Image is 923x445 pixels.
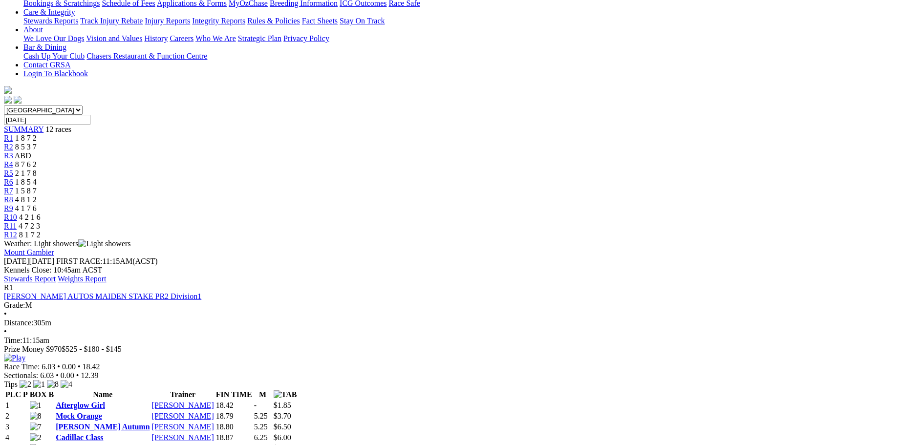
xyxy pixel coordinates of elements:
a: Mock Orange [56,412,102,420]
a: R6 [4,178,13,186]
img: 8 [47,380,59,389]
th: FIN TIME [215,390,253,400]
img: 1 [33,380,45,389]
a: Stewards Report [4,275,56,283]
span: 2 1 7 8 [15,169,37,177]
span: R12 [4,231,17,239]
a: History [144,34,168,42]
div: 11:15am [4,336,919,345]
span: • [56,371,59,380]
a: About [23,25,43,34]
span: R1 [4,134,13,142]
a: Afterglow Girl [56,401,105,409]
a: R8 [4,195,13,204]
a: Bar & Dining [23,43,66,51]
td: 18.80 [215,422,253,432]
td: 3 [5,422,28,432]
img: 2 [20,380,31,389]
span: Grade: [4,301,25,309]
div: Bar & Dining [23,52,919,61]
a: Chasers Restaurant & Function Centre [86,52,207,60]
span: 11:15AM(ACST) [56,257,158,265]
img: Light showers [78,239,130,248]
span: ABD [15,151,31,160]
span: BOX [30,390,47,399]
a: R7 [4,187,13,195]
text: 5.25 [254,412,268,420]
span: 6.03 [42,362,55,371]
a: Rules & Policies [247,17,300,25]
a: Cadillac Class [56,433,103,442]
a: Injury Reports [145,17,190,25]
img: twitter.svg [14,96,21,104]
a: Who We Are [195,34,236,42]
text: - [254,401,257,409]
span: 0.00 [62,362,76,371]
img: facebook.svg [4,96,12,104]
a: Contact GRSA [23,61,70,69]
span: 12.39 [81,371,98,380]
span: 4 8 1 2 [15,195,37,204]
img: logo-grsa-white.png [4,86,12,94]
img: TAB [274,390,297,399]
div: Prize Money $970 [4,345,919,354]
span: [DATE] [4,257,54,265]
a: Privacy Policy [283,34,329,42]
span: 1 8 5 4 [15,178,37,186]
a: R3 [4,151,13,160]
span: 4 2 1 6 [19,213,41,221]
text: 5.25 [254,423,268,431]
span: • [4,310,7,318]
span: 4 1 7 6 [15,204,37,212]
span: 0.00 [61,371,74,380]
span: 6.03 [40,371,54,380]
div: Kennels Close: 10:45am ACST [4,266,919,275]
a: [PERSON_NAME] [152,423,214,431]
a: We Love Our Dogs [23,34,84,42]
td: 4 [5,433,28,443]
span: 18.42 [83,362,100,371]
span: $3.70 [274,412,291,420]
th: M [254,390,272,400]
div: About [23,34,919,43]
span: R2 [4,143,13,151]
div: Care & Integrity [23,17,919,25]
input: Select date [4,115,90,125]
span: $6.50 [274,423,291,431]
div: 305m [4,318,919,327]
span: Sectionals: [4,371,38,380]
span: PLC [5,390,21,399]
span: FIRST RACE: [56,257,102,265]
a: R9 [4,204,13,212]
a: Careers [170,34,193,42]
td: 1 [5,401,28,410]
th: Name [55,390,150,400]
a: Fact Sheets [302,17,338,25]
img: 4 [61,380,72,389]
span: 4 7 2 3 [19,222,40,230]
span: R1 [4,283,13,292]
a: R11 [4,222,17,230]
a: [PERSON_NAME] Autumn [56,423,150,431]
a: Care & Integrity [23,8,75,16]
a: R4 [4,160,13,169]
a: SUMMARY [4,125,43,133]
img: 8 [30,412,42,421]
a: Mount Gambier [4,248,54,256]
th: Trainer [151,390,215,400]
a: R10 [4,213,17,221]
span: • [57,362,60,371]
span: 1 8 7 2 [15,134,37,142]
a: Integrity Reports [192,17,245,25]
span: $6.00 [274,433,291,442]
a: [PERSON_NAME] [152,412,214,420]
span: 8 7 6 2 [15,160,37,169]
